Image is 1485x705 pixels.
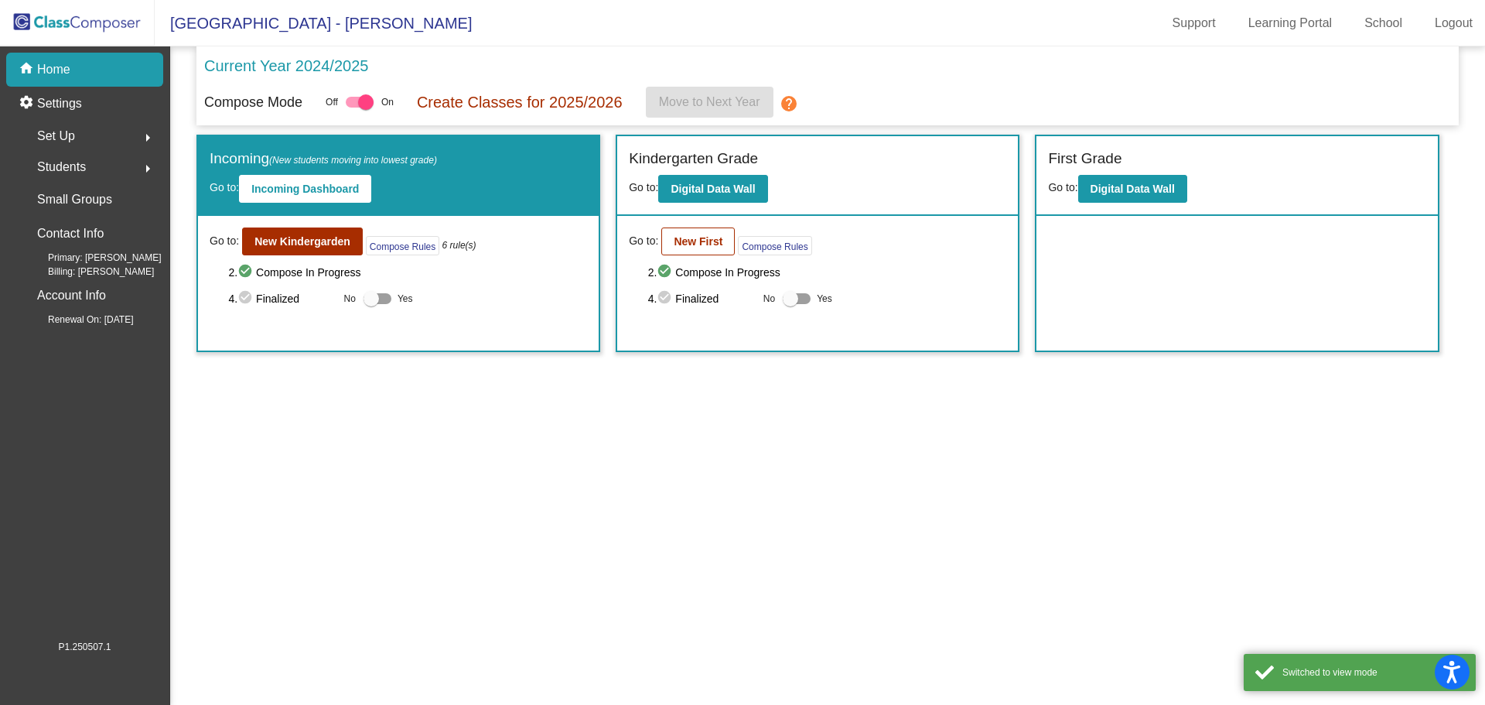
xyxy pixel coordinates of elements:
b: New Kindergarden [254,235,350,248]
span: Billing: [PERSON_NAME] [23,265,154,279]
span: Yes [817,289,832,308]
p: Home [37,60,70,79]
p: Contact Info [37,223,104,245]
span: Go to: [1048,181,1077,193]
p: Compose Mode [204,92,302,113]
span: [GEOGRAPHIC_DATA] - [PERSON_NAME] [155,11,472,36]
label: Incoming [210,148,437,170]
a: School [1352,11,1415,36]
span: Yes [398,289,413,308]
button: Digital Data Wall [1078,175,1187,203]
a: Logout [1422,11,1485,36]
button: Incoming Dashboard [239,175,371,203]
span: Renewal On: [DATE] [23,313,133,327]
mat-icon: check_circle [237,263,256,282]
p: Create Classes for 2025/2026 [417,91,623,114]
mat-icon: settings [19,94,37,113]
a: Support [1160,11,1228,36]
b: Digital Data Wall [671,183,755,195]
mat-icon: arrow_right [138,128,157,147]
span: Go to: [210,181,239,193]
span: (New students moving into lowest grade) [269,155,437,166]
span: Move to Next Year [659,95,760,108]
button: Digital Data Wall [658,175,767,203]
span: Off [326,95,338,109]
mat-icon: check_circle [237,289,256,308]
i: 6 rule(s) [442,238,476,252]
span: Set Up [37,125,75,147]
b: Incoming Dashboard [251,183,359,195]
mat-icon: help [780,94,798,113]
mat-icon: check_circle [657,263,675,282]
b: New First [674,235,722,248]
span: No [344,292,356,306]
mat-icon: check_circle [657,289,675,308]
b: Digital Data Wall [1091,183,1175,195]
button: Move to Next Year [646,87,773,118]
label: Kindergarten Grade [629,148,758,170]
p: Current Year 2024/2025 [204,54,368,77]
button: New Kindergarden [242,228,363,255]
button: Compose Rules [366,236,439,255]
span: 4. Finalized [228,289,336,308]
button: Compose Rules [738,236,811,255]
div: Switched to view mode [1282,666,1464,679]
span: Primary: [PERSON_NAME] [23,251,162,265]
p: Settings [37,94,82,113]
p: Small Groups [37,189,112,210]
button: New First [661,228,735,255]
mat-icon: home [19,60,37,79]
span: Go to: [210,233,239,249]
span: 4. Finalized [648,289,756,308]
span: 2. Compose In Progress [228,263,587,282]
p: Account Info [37,285,106,306]
span: No [763,292,775,306]
mat-icon: arrow_right [138,159,157,178]
label: First Grade [1048,148,1121,170]
span: Go to: [629,233,658,249]
span: 2. Compose In Progress [648,263,1007,282]
span: Students [37,156,86,178]
a: Learning Portal [1236,11,1345,36]
span: On [381,95,394,109]
span: Go to: [629,181,658,193]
